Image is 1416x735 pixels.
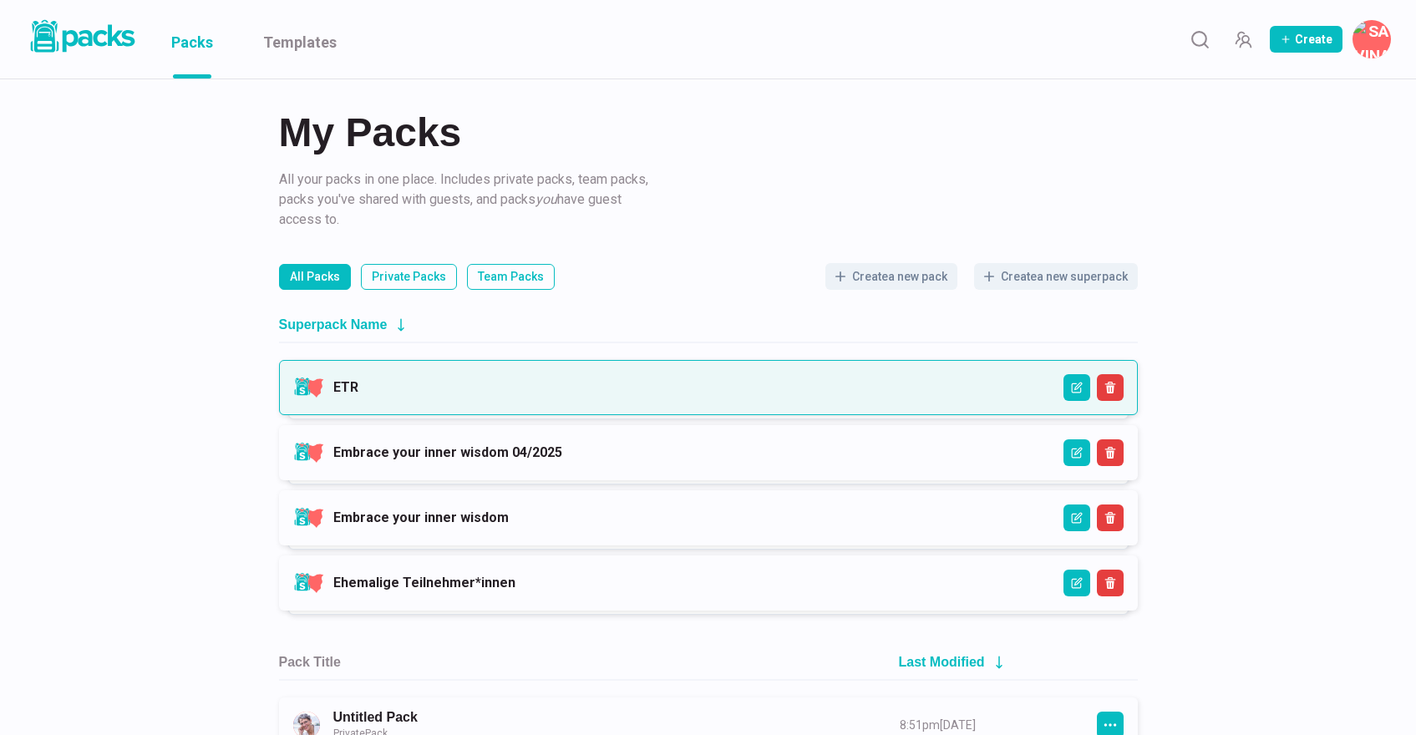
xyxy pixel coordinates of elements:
button: Savina Tilmann [1353,20,1391,58]
p: Private Packs [372,268,446,286]
p: Team Packs [478,268,544,286]
h2: Pack Title [279,654,341,670]
button: Search [1183,23,1216,56]
button: Edit [1063,439,1090,466]
button: Delete Superpack [1097,374,1124,401]
h2: My Packs [279,113,1138,153]
button: Manage Team Invites [1226,23,1260,56]
button: Delete Superpack [1097,439,1124,466]
h2: Last Modified [899,654,985,670]
button: Createa new superpack [974,263,1138,290]
button: Edit [1063,504,1090,531]
button: Create Pack [1270,26,1342,53]
img: Packs logo [25,17,138,56]
button: Delete Superpack [1097,504,1124,531]
p: All Packs [290,268,340,286]
a: Packs logo [25,17,138,62]
button: Createa new pack [825,263,957,290]
i: you [535,191,557,207]
button: Delete Superpack [1097,570,1124,596]
button: Edit [1063,374,1090,401]
button: Edit [1063,570,1090,596]
p: All your packs in one place. Includes private packs, team packs, packs you've shared with guests,... [279,170,655,230]
h2: Superpack Name [279,317,388,332]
